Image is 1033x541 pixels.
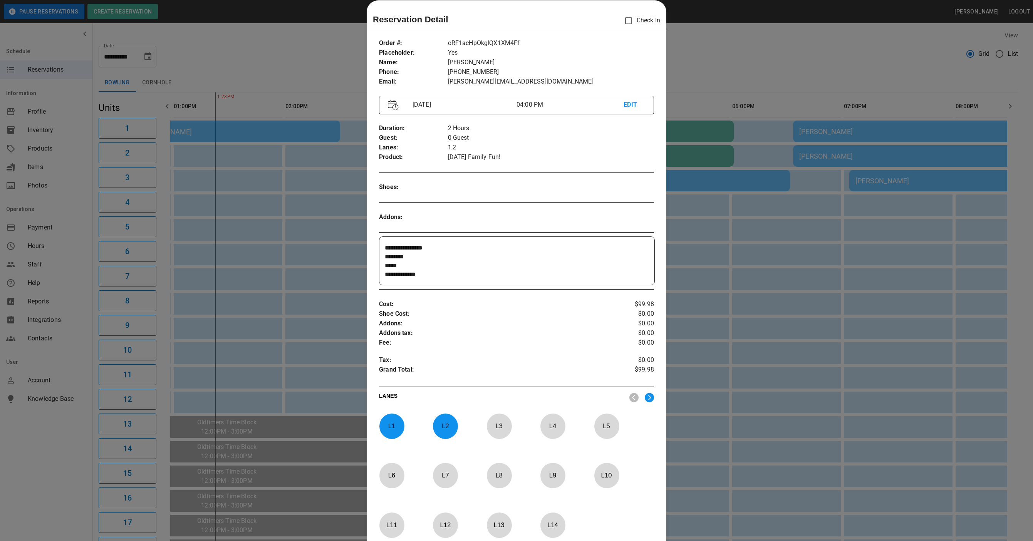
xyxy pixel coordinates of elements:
[486,516,512,534] p: L 13
[448,152,654,162] p: [DATE] Family Fun!
[379,133,448,143] p: Guest :
[594,466,619,484] p: L 10
[379,516,404,534] p: L 11
[540,466,565,484] p: L 9
[379,338,608,348] p: Fee :
[433,516,458,534] p: L 12
[448,67,654,77] p: [PHONE_NUMBER]
[624,100,645,110] p: EDIT
[379,466,404,484] p: L 6
[433,417,458,435] p: L 2
[448,77,654,87] p: [PERSON_NAME][EMAIL_ADDRESS][DOMAIN_NAME]
[379,77,448,87] p: Email :
[608,365,654,377] p: $99.98
[379,58,448,67] p: Name :
[409,100,516,109] p: [DATE]
[379,152,448,162] p: Product :
[373,13,448,26] p: Reservation Detail
[379,143,448,152] p: Lanes :
[629,393,639,402] img: nav_left.svg
[540,516,565,534] p: L 14
[620,13,660,29] p: Check In
[608,300,654,309] p: $99.98
[448,58,654,67] p: [PERSON_NAME]
[379,417,404,435] p: L 1
[448,39,654,48] p: oRF1acHpOkglQX1XM4Ff
[608,338,654,348] p: $0.00
[516,100,624,109] p: 04:00 PM
[540,417,565,435] p: L 4
[486,466,512,484] p: L 8
[388,100,399,111] img: Vector
[448,143,654,152] p: 1,2
[608,328,654,338] p: $0.00
[448,124,654,133] p: 2 Hours
[433,466,458,484] p: L 7
[608,355,654,365] p: $0.00
[379,124,448,133] p: Duration :
[379,39,448,48] p: Order # :
[379,48,448,58] p: Placeholder :
[379,319,608,328] p: Addons :
[594,417,619,435] p: L 5
[379,328,608,338] p: Addons tax :
[379,355,608,365] p: Tax :
[379,300,608,309] p: Cost :
[645,393,654,402] img: right.svg
[448,48,654,58] p: Yes
[448,133,654,143] p: 0 Guest
[486,417,512,435] p: L 3
[608,319,654,328] p: $0.00
[379,392,623,403] p: LANES
[379,213,448,222] p: Addons :
[379,309,608,319] p: Shoe Cost :
[379,365,608,377] p: Grand Total :
[379,183,448,192] p: Shoes :
[608,309,654,319] p: $0.00
[379,67,448,77] p: Phone :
